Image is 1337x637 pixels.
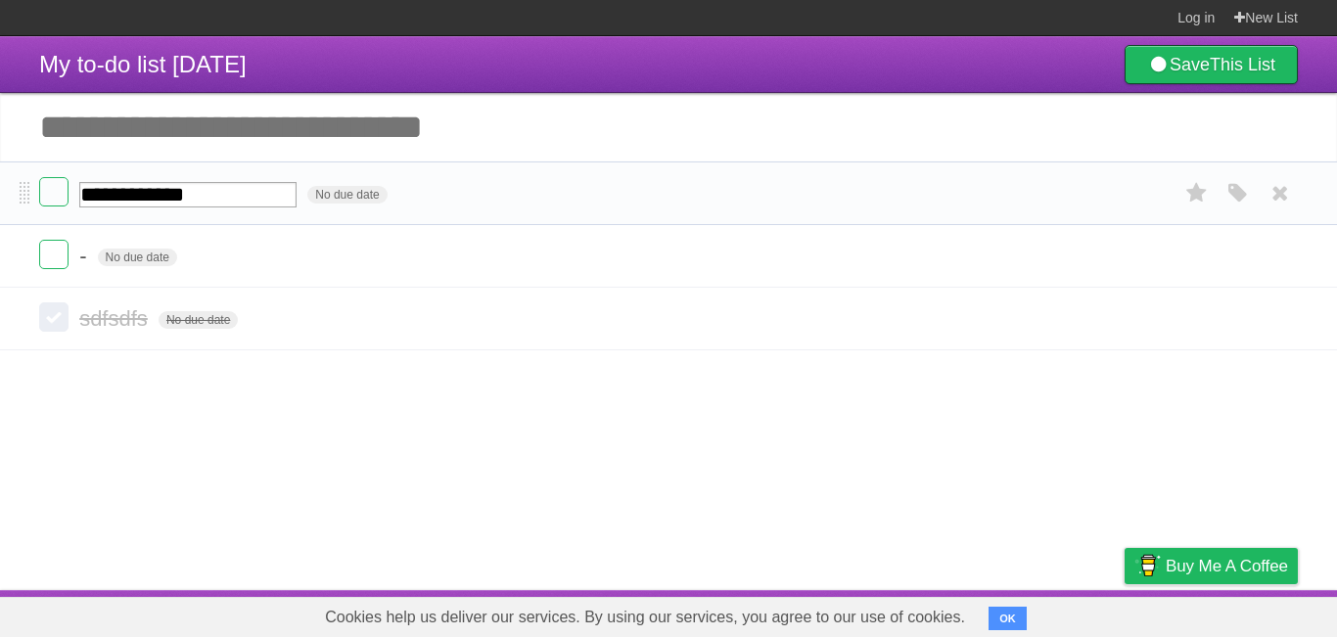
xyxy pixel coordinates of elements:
a: Terms [1033,595,1076,632]
img: Buy me a coffee [1134,549,1161,582]
label: Done [39,302,69,332]
a: Buy me a coffee [1125,548,1298,584]
label: Done [39,177,69,206]
b: This List [1210,55,1275,74]
a: About [864,595,905,632]
a: Suggest a feature [1175,595,1298,632]
span: Cookies help us deliver our services. By using our services, you agree to our use of cookies. [305,598,985,637]
button: OK [989,607,1027,630]
label: Star task [1178,177,1216,209]
a: Developers [929,595,1008,632]
span: My to-do list [DATE] [39,51,247,77]
span: No due date [159,311,238,329]
label: Done [39,240,69,269]
a: Privacy [1099,595,1150,632]
a: SaveThis List [1125,45,1298,84]
span: Buy me a coffee [1166,549,1288,583]
span: - [79,244,91,268]
span: sdfsdfs [79,306,153,331]
span: No due date [98,249,177,266]
span: No due date [307,186,387,204]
